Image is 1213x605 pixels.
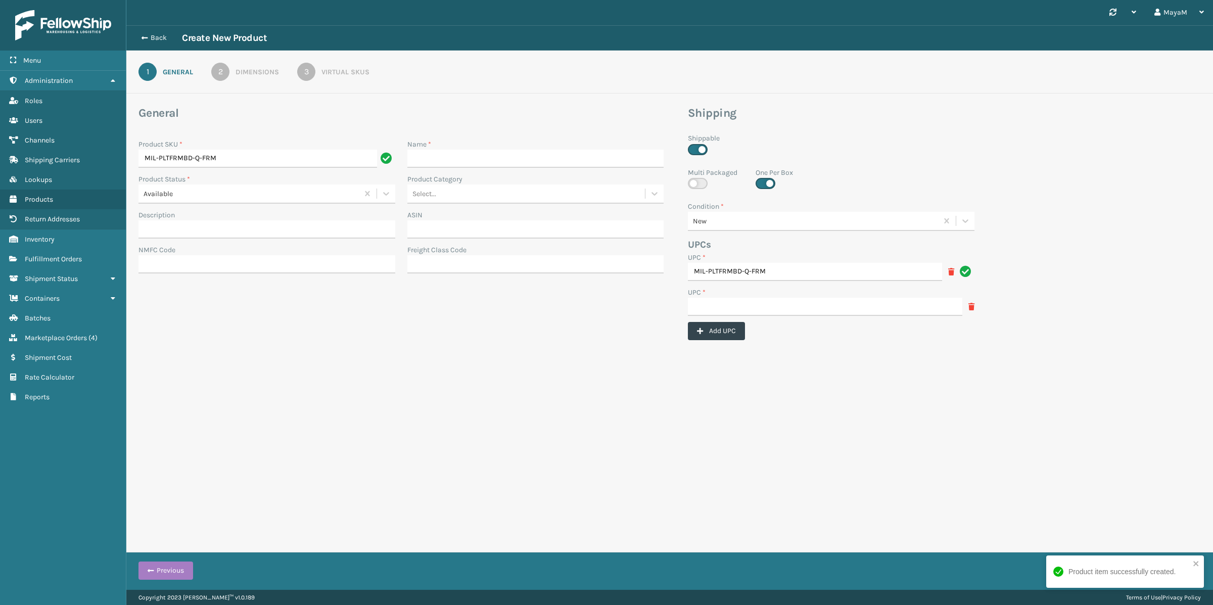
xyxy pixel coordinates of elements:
h3: General [138,106,664,121]
label: One Per Box [756,167,793,178]
label: Description [138,210,175,220]
span: Shipping Carriers [25,156,80,164]
div: Available [144,189,359,199]
label: Shippable [688,133,720,144]
span: Lookups [25,175,52,184]
label: NMFC Code [138,245,175,255]
div: General [163,67,193,77]
span: Administration [25,76,73,85]
span: Shipment Cost [25,353,72,362]
div: Dimensions [236,67,279,77]
span: Products [25,195,53,204]
span: Reports [25,393,50,401]
span: Containers [25,294,60,303]
label: Product Status [138,174,190,184]
label: Product Category [407,174,462,184]
span: Roles [25,97,42,105]
div: Product item successfully created. [1068,567,1176,577]
span: Menu [23,56,41,65]
button: Back [135,33,182,42]
p: Copyright 2023 [PERSON_NAME]™ v 1.0.189 [138,590,255,605]
span: Batches [25,314,51,322]
div: Select... [412,189,436,199]
div: 1 [138,63,157,81]
span: Fulfillment Orders [25,255,82,263]
label: Freight Class Code [407,245,466,255]
div: 2 [211,63,229,81]
img: logo [15,10,111,40]
div: Virtual SKUs [321,67,369,77]
b: UPCs [688,239,711,250]
span: Inventory [25,235,55,244]
div: 3 [297,63,315,81]
span: ( 4 ) [88,334,98,342]
span: Users [25,116,42,125]
span: Channels [25,136,55,145]
span: Marketplace Orders [25,334,87,342]
span: Rate Calculator [25,373,74,382]
label: ASIN [407,210,423,220]
h3: Create New Product [182,32,267,44]
label: UPC [688,287,706,298]
span: Return Addresses [25,215,80,223]
label: Name [407,139,431,150]
label: Product SKU [138,139,182,150]
label: Condition [688,201,724,212]
button: Previous [138,562,193,580]
button: close [1193,560,1200,569]
label: Multi Packaged [688,167,737,178]
button: Add UPC [688,322,745,340]
label: UPC [688,252,706,263]
h3: Shipping [688,106,1124,121]
span: Shipment Status [25,274,78,283]
div: New [693,216,939,226]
